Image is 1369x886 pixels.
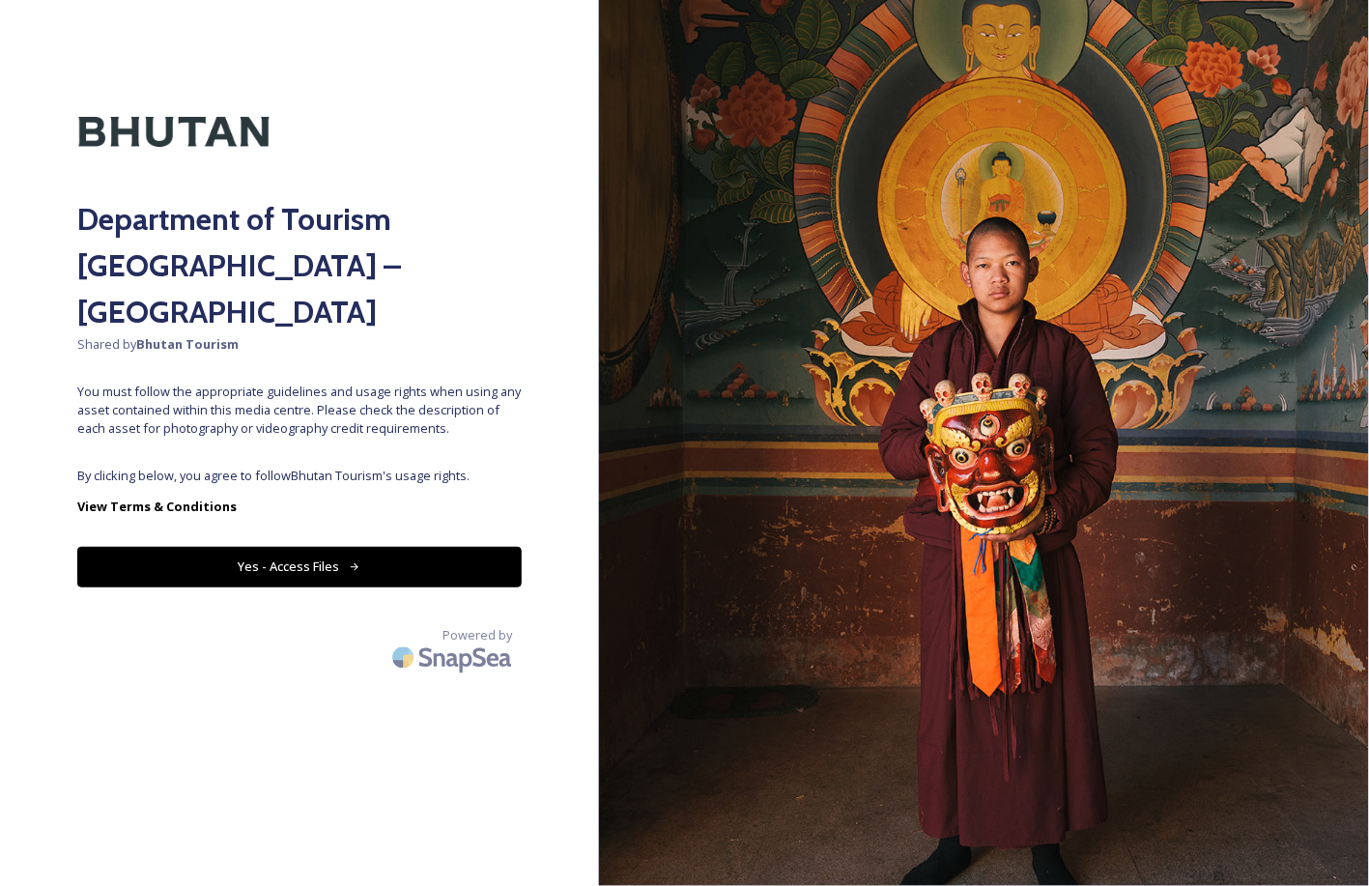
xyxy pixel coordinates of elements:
[77,77,271,186] img: Kingdom-of-Bhutan-Logo.png
[77,498,237,515] strong: View Terms & Conditions
[77,495,522,518] a: View Terms & Conditions
[77,467,522,485] span: By clicking below, you agree to follow Bhutan Tourism 's usage rights.
[136,335,239,353] strong: Bhutan Tourism
[386,635,522,680] img: SnapSea Logo
[442,626,512,644] span: Powered by
[77,196,522,335] h2: Department of Tourism [GEOGRAPHIC_DATA] – [GEOGRAPHIC_DATA]
[77,335,522,354] span: Shared by
[77,547,522,586] button: Yes - Access Files
[77,383,522,439] span: You must follow the appropriate guidelines and usage rights when using any asset contained within...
